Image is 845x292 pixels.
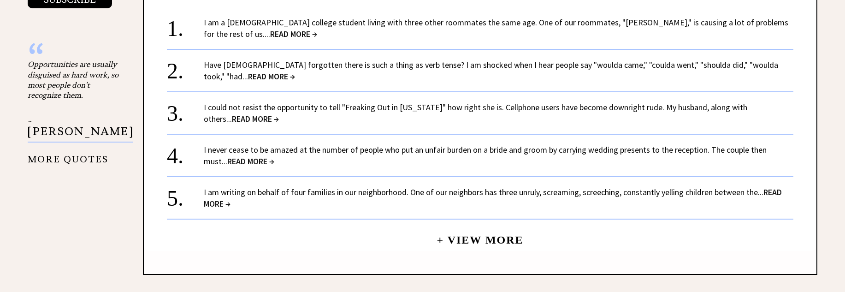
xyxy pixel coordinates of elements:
div: 1. [167,17,204,34]
div: “ [28,50,120,59]
a: + View More [437,226,523,246]
a: I am writing on behalf of four families in our neighborhood. One of our neighbors has three unrul... [204,187,782,209]
a: I am a [DEMOGRAPHIC_DATA] college student living with three other roommates the same age. One of ... [204,17,788,39]
span: READ MORE → [227,156,274,167]
div: Opportunities are usually disguised as hard work, so most people don't recognize them. [28,59,120,101]
span: READ MORE → [232,113,279,124]
p: - [PERSON_NAME] [28,116,133,143]
span: READ MORE → [270,29,317,39]
div: 4. [167,144,204,161]
div: 5. [167,186,204,203]
a: I could not resist the opportunity to tell "Freaking Out in [US_STATE]" how right she is. Cellpho... [204,102,747,124]
a: MORE QUOTES [28,147,108,165]
div: 3. [167,101,204,119]
div: 2. [167,59,204,76]
span: READ MORE → [248,71,295,82]
span: READ MORE → [204,187,782,209]
a: Have [DEMOGRAPHIC_DATA] forgotten there is such a thing as verb tense? I am shocked when I hear p... [204,60,778,82]
a: I never cease to be amazed at the number of people who put an unfair burden on a bride and groom ... [204,144,767,167]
